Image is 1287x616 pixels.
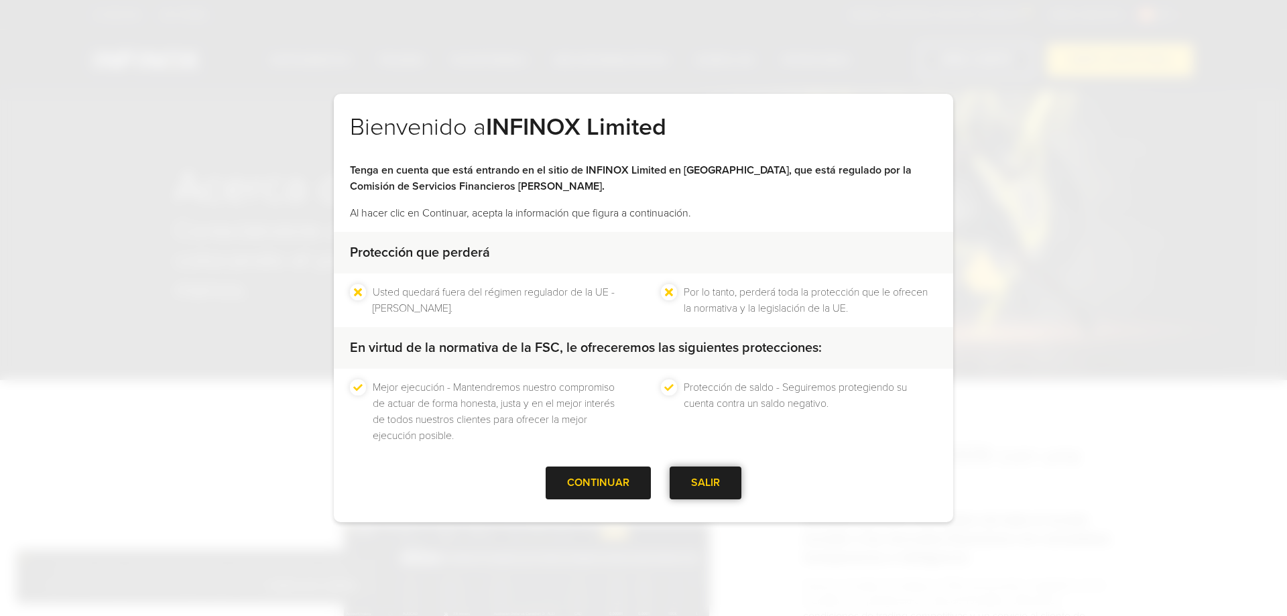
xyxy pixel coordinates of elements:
[350,205,937,221] p: Al hacer clic en Continuar, acepta la información que figura a continuación.
[684,379,937,444] li: Protección de saldo - Seguiremos protegiendo su cuenta contra un saldo negativo.
[684,284,937,316] li: Por lo tanto, perderá toda la protección que le ofrecen la normativa y la legislación de la UE.
[670,467,741,499] div: SALIR
[350,340,822,356] strong: En virtud de la normativa de la FSC, le ofreceremos las siguientes protecciones:
[486,113,666,141] strong: INFINOX Limited
[350,113,937,162] h2: Bienvenido a
[350,245,490,261] strong: Protección que perderá
[373,379,626,444] li: Mejor ejecución - Mantendremos nuestro compromiso de actuar de forma honesta, justa y en el mejor...
[350,164,912,193] strong: Tenga en cuenta que está entrando en el sitio de INFINOX Limited en [GEOGRAPHIC_DATA], que está r...
[373,284,626,316] li: Usted quedará fuera del régimen regulador de la UE - [PERSON_NAME].
[546,467,651,499] div: CONTINUAR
